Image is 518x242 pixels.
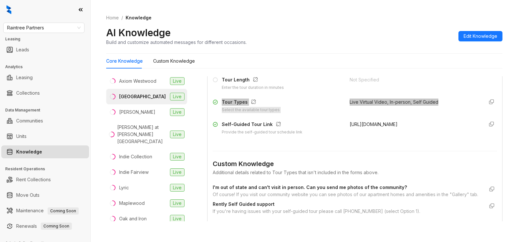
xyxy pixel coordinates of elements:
[41,223,72,230] span: Coming Soon
[213,169,497,176] div: Additional details related to Tour Types that isn't included in the forms above.
[222,76,284,85] div: Tour Length
[16,87,40,100] a: Collections
[213,159,497,169] div: Custom Knowledge
[119,153,152,160] div: Indie Collection
[48,207,79,215] span: Coming Soon
[1,220,89,233] li: Renewals
[5,166,90,172] h3: Resident Operations
[350,76,479,83] div: Not Specified
[16,145,42,158] a: Knowledge
[119,200,145,207] div: Maplewood
[119,169,149,176] div: Indie Fairview
[170,153,185,161] span: Live
[170,199,185,207] span: Live
[5,107,90,113] h3: Data Management
[350,121,398,127] span: [URL][DOMAIN_NAME]
[170,168,185,176] span: Live
[170,108,185,116] span: Live
[16,114,43,127] a: Communities
[1,71,89,84] li: Leasing
[213,208,484,215] div: If you're having issues with your self-guided tour please call [PHONE_NUMBER] (select Option 1).
[106,58,143,65] div: Core Knowledge
[458,31,502,41] button: Edit Knowledge
[119,184,129,191] div: Lyric
[1,130,89,143] li: Units
[213,184,407,190] strong: I'm out of state and can't visit in person. Can you send me photos of the community?
[153,58,195,65] div: Custom Knowledge
[213,191,484,198] div: Of course! If you visit our community website you can see photos of our apartment homes and ameni...
[5,36,90,42] h3: Leasing
[1,173,89,186] li: Rent Collections
[464,33,497,40] span: Edit Knowledge
[170,93,185,100] span: Live
[222,129,302,135] div: Provide the self-guided tour schedule link
[222,85,284,91] div: Enter the tour duration in minutes
[170,131,185,138] span: Live
[170,77,185,85] span: Live
[1,114,89,127] li: Communities
[16,189,39,202] a: Move Outs
[119,78,156,85] div: Axiom Westwood
[213,220,249,230] button: Add FAQ
[126,15,152,20] span: Knowledge
[1,145,89,158] li: Knowledge
[1,189,89,202] li: Move Outs
[170,215,185,223] span: Live
[105,14,120,21] a: Home
[222,99,280,107] div: Tour Types
[119,109,155,116] div: [PERSON_NAME]
[222,107,280,113] div: Select the available tour types
[222,121,302,129] div: Self-Guided Tour Link
[16,220,72,233] a: RenewalsComing Soon
[16,71,33,84] a: Leasing
[170,184,185,192] span: Live
[7,23,81,33] span: Raintree Partners
[106,39,247,46] div: Build and customize automated messages for different occasions.
[16,130,27,143] a: Units
[16,173,51,186] a: Rent Collections
[213,201,275,207] strong: Rently Self Guided support
[16,43,29,56] a: Leads
[5,64,90,70] h3: Analytics
[117,124,167,145] div: [PERSON_NAME] at [PERSON_NAME][GEOGRAPHIC_DATA]
[1,87,89,100] li: Collections
[6,5,11,14] img: logo
[1,43,89,56] li: Leads
[121,14,123,21] li: /
[106,26,171,39] h2: AI Knowledge
[350,99,438,105] span: Live Virtual Video, In-person, Self Guided
[1,204,89,217] li: Maintenance
[119,93,166,100] div: [GEOGRAPHIC_DATA]
[119,215,147,222] div: Oak and Iron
